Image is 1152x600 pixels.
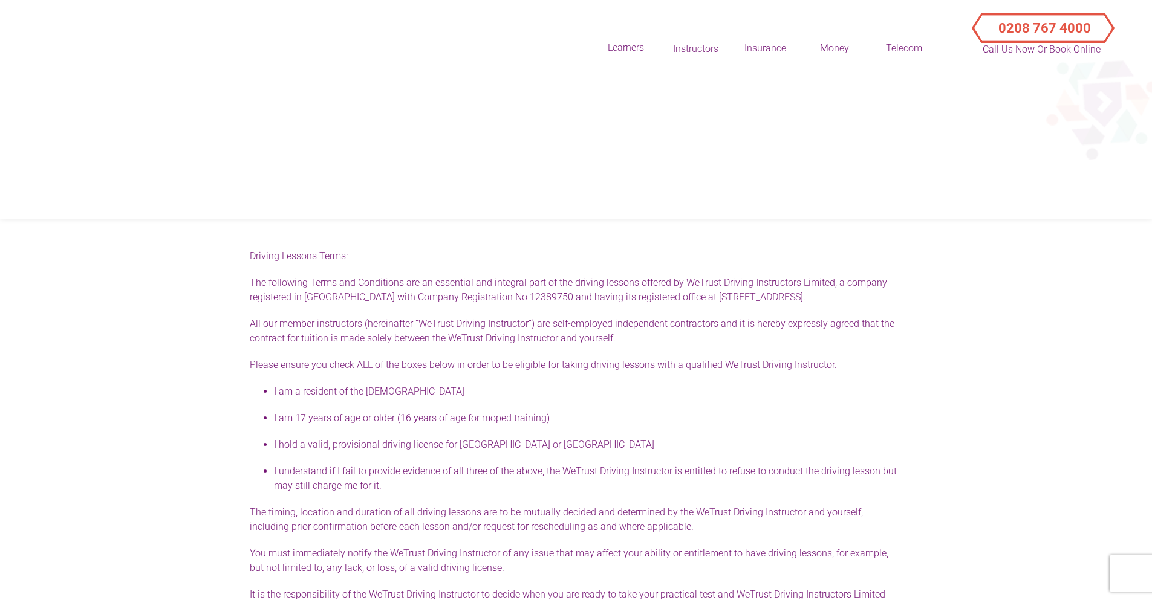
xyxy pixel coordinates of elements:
button: Call Us Now or Book Online [977,10,1107,34]
div: Instructors [665,42,726,56]
img: svg%3E [30,7,236,212]
p: All our member instructors (hereinafter “WeTrust Driving Instructor”) are self-employed independe... [250,317,903,346]
li: I understand if I fail to provide evidence of all three of the above, the WeTrust Driving Instruc... [274,464,903,493]
img: svg%3E [824,10,846,32]
img: svg%3E [615,10,637,32]
img: svg%3E [893,10,916,32]
div: Insurance [735,42,795,56]
li: I hold a valid, provisional driving license for [GEOGRAPHIC_DATA] or [GEOGRAPHIC_DATA] [274,437,903,452]
li: I am 17 years of age or older (16 years of age for moped training) [274,411,903,425]
li: I am a resident of the [DEMOGRAPHIC_DATA] [274,384,903,399]
p: The following Terms and Conditions are an essential and integral part of the driving lessons offe... [250,276,903,305]
img: svg%3E [754,10,776,32]
img: svg%3E [685,12,706,33]
p: Call Us Now or Book Online [981,42,1102,57]
div: Money [804,42,865,56]
p: You must immediately notify the WeTrust Driving Instructor of any issue that may affect your abil... [250,546,903,575]
div: Learners [596,41,656,54]
p: Please ensure you check ALL of the boxes below in order to be eligible for taking driving lessons... [250,358,903,372]
p: Driving Lessons Terms: [250,249,903,263]
p: The timing, location and duration of all driving lessons are to be mutually decided and determine... [250,505,903,534]
a: Call Us Now or Book Online 0208 767 4000 [962,3,1122,45]
div: Telecom [874,42,934,56]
